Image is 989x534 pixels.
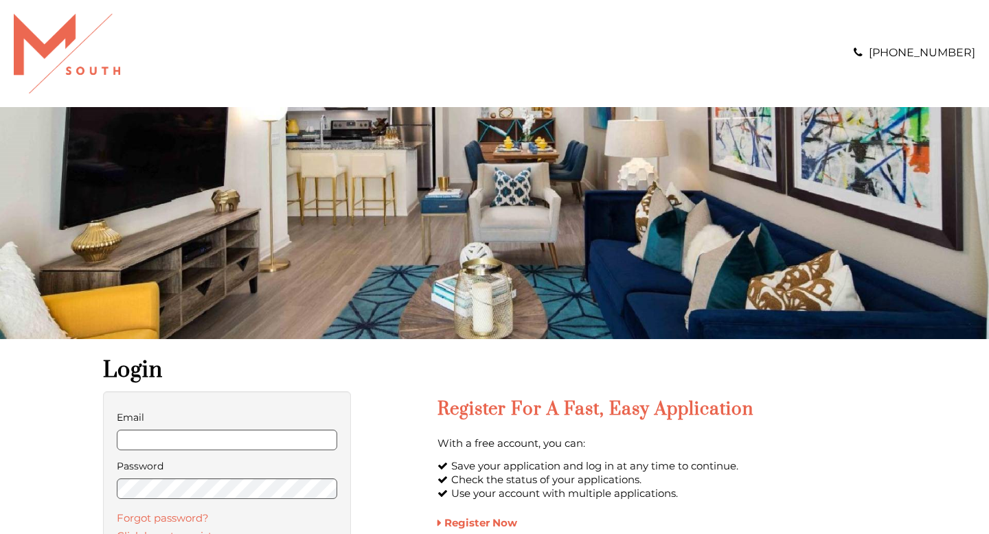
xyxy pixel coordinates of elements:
[869,46,975,59] a: [PHONE_NUMBER]
[14,46,120,59] a: Logo
[437,398,886,421] h2: Register for a Fast, Easy Application
[117,408,337,426] label: Email
[437,516,517,529] a: Register Now
[437,434,886,452] p: With a free account, you can:
[437,459,886,473] li: Save your application and log in at any time to continue.
[117,457,337,475] label: Password
[437,473,886,487] li: Check the status of your applications.
[117,478,337,499] input: password
[437,487,886,500] li: Use your account with multiple applications.
[14,14,120,93] img: A graphic with a red M and the word SOUTH.
[103,356,886,384] h1: Login
[117,430,337,450] input: email
[117,511,209,524] a: Forgot password?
